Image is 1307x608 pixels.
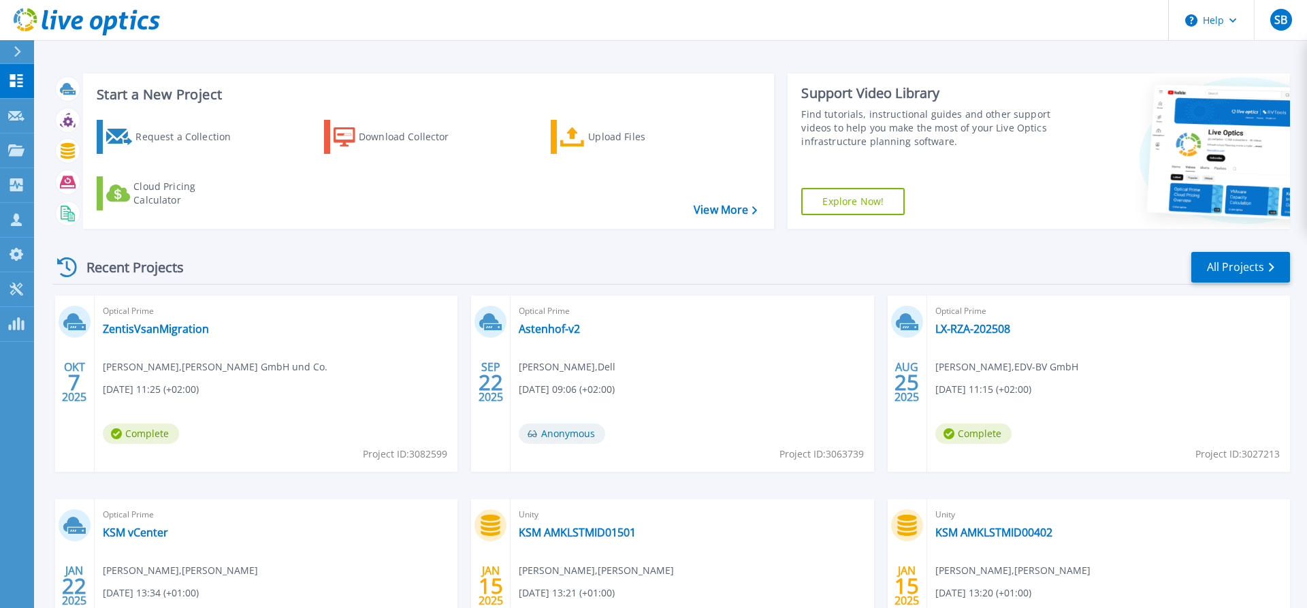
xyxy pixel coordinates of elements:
span: 25 [894,377,919,388]
div: AUG 2025 [894,357,920,407]
a: Explore Now! [801,188,905,215]
span: Project ID: 3027213 [1195,447,1280,462]
span: 15 [479,580,503,592]
a: ZentisVsanMigration [103,322,209,336]
span: [DATE] 13:34 (+01:00) [103,586,199,601]
a: View More [694,204,757,217]
div: Download Collector [359,123,468,150]
span: Optical Prime [519,304,865,319]
span: Complete [935,423,1012,444]
a: KSM AMKLSTMID01501 [519,526,636,539]
a: KSM AMKLSTMID00402 [935,526,1052,539]
span: Unity [519,507,865,522]
span: [PERSON_NAME] , EDV-BV GmbH [935,359,1078,374]
span: [PERSON_NAME] , [PERSON_NAME] [519,563,674,578]
span: Project ID: 3082599 [363,447,447,462]
div: Cloud Pricing Calculator [133,180,242,207]
span: Anonymous [519,423,605,444]
a: Request a Collection [97,120,248,154]
div: Support Video Library [801,84,1057,102]
span: Optical Prime [935,304,1282,319]
div: Recent Projects [52,251,202,284]
h3: Start a New Project [97,87,757,102]
span: Optical Prime [103,304,449,319]
a: Astenhof-v2 [519,322,580,336]
span: Project ID: 3063739 [779,447,864,462]
a: Download Collector [324,120,476,154]
span: [PERSON_NAME] , Dell [519,359,615,374]
span: SB [1274,14,1287,25]
span: 7 [68,377,80,388]
span: [PERSON_NAME] , [PERSON_NAME] [103,563,258,578]
span: [DATE] 13:20 (+01:00) [935,586,1031,601]
span: 22 [479,377,503,388]
span: Optical Prime [103,507,449,522]
div: Request a Collection [135,123,244,150]
a: Cloud Pricing Calculator [97,176,248,210]
span: Complete [103,423,179,444]
span: 15 [894,580,919,592]
span: [PERSON_NAME] , [PERSON_NAME] [935,563,1091,578]
span: [DATE] 11:25 (+02:00) [103,382,199,397]
div: Find tutorials, instructional guides and other support videos to help you make the most of your L... [801,108,1057,148]
span: [DATE] 09:06 (+02:00) [519,382,615,397]
div: OKT 2025 [61,357,87,407]
span: [DATE] 13:21 (+01:00) [519,586,615,601]
a: Upload Files [551,120,703,154]
span: Unity [935,507,1282,522]
div: Upload Files [588,123,697,150]
a: LX-RZA-202508 [935,322,1010,336]
span: [DATE] 11:15 (+02:00) [935,382,1031,397]
a: All Projects [1191,252,1290,283]
a: KSM vCenter [103,526,168,539]
span: 22 [62,580,86,592]
span: [PERSON_NAME] , [PERSON_NAME] GmbH und Co. [103,359,327,374]
div: SEP 2025 [478,357,504,407]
